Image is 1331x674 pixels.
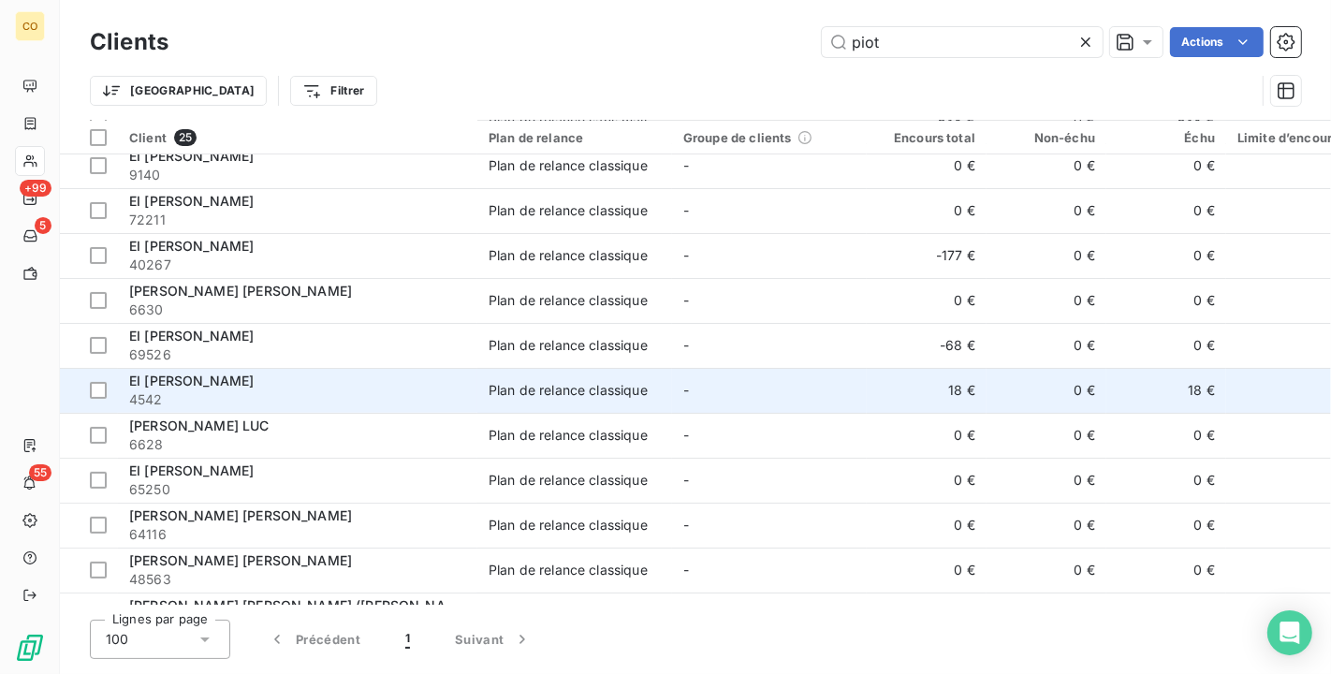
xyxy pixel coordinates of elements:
[987,368,1106,413] td: 0 €
[683,382,689,398] span: -
[129,283,352,299] span: [PERSON_NAME] [PERSON_NAME]
[15,633,45,663] img: Logo LeanPay
[867,143,987,188] td: 0 €
[129,193,254,209] span: EI [PERSON_NAME]
[683,130,792,145] span: Groupe de clients
[129,238,254,254] span: EI [PERSON_NAME]
[867,323,987,368] td: -68 €
[290,76,376,106] button: Filtrer
[867,368,987,413] td: 18 €
[129,256,466,274] span: 40267
[129,328,254,344] span: EI [PERSON_NAME]
[987,278,1106,323] td: 0 €
[987,233,1106,278] td: 0 €
[129,211,466,229] span: 72211
[106,630,128,649] span: 100
[489,471,648,490] div: Plan de relance classique
[35,217,51,234] span: 5
[987,548,1106,593] td: 0 €
[867,278,987,323] td: 0 €
[489,291,648,310] div: Plan de relance classique
[129,345,466,364] span: 69526
[867,593,987,637] td: 0 €
[1106,458,1226,503] td: 0 €
[174,129,197,146] span: 25
[987,323,1106,368] td: 0 €
[489,201,648,220] div: Plan de relance classique
[1106,233,1226,278] td: 0 €
[90,25,168,59] h3: Clients
[489,156,648,175] div: Plan de relance classique
[129,480,466,499] span: 65250
[15,11,45,41] div: CO
[20,180,51,197] span: +99
[683,562,689,578] span: -
[129,418,270,433] span: [PERSON_NAME] LUC
[29,464,51,481] span: 55
[90,76,267,106] button: [GEOGRAPHIC_DATA]
[245,620,383,659] button: Précédent
[489,336,648,355] div: Plan de relance classique
[683,427,689,443] span: -
[489,516,648,535] div: Plan de relance classique
[129,373,254,388] span: EI [PERSON_NAME]
[1106,503,1226,548] td: 0 €
[867,188,987,233] td: 0 €
[683,472,689,488] span: -
[987,143,1106,188] td: 0 €
[129,130,167,145] span: Client
[129,148,254,164] span: EI [PERSON_NAME]
[432,620,554,659] button: Suivant
[405,630,410,649] span: 1
[1106,278,1226,323] td: 0 €
[987,188,1106,233] td: 0 €
[683,292,689,308] span: -
[1106,548,1226,593] td: 0 €
[1170,27,1264,57] button: Actions
[683,337,689,353] span: -
[987,593,1106,637] td: 0 €
[489,381,648,400] div: Plan de relance classique
[129,525,466,544] span: 64116
[129,597,475,613] span: [PERSON_NAME] [PERSON_NAME] ([PERSON_NAME])
[867,233,987,278] td: -177 €
[1106,323,1226,368] td: 0 €
[489,561,648,579] div: Plan de relance classique
[987,503,1106,548] td: 0 €
[1267,610,1312,655] div: Open Intercom Messenger
[683,247,689,263] span: -
[867,458,987,503] td: 0 €
[683,517,689,533] span: -
[822,27,1103,57] input: Rechercher
[1106,593,1226,637] td: 0 €
[129,166,466,184] span: 9140
[1106,143,1226,188] td: 0 €
[383,620,432,659] button: 1
[129,390,466,409] span: 4542
[129,435,466,454] span: 6628
[1106,413,1226,458] td: 0 €
[129,552,352,568] span: [PERSON_NAME] [PERSON_NAME]
[987,458,1106,503] td: 0 €
[867,548,987,593] td: 0 €
[987,413,1106,458] td: 0 €
[129,300,466,319] span: 6630
[129,507,352,523] span: [PERSON_NAME] [PERSON_NAME]
[1118,130,1215,145] div: Échu
[998,130,1095,145] div: Non-échu
[1106,188,1226,233] td: 0 €
[878,130,975,145] div: Encours total
[129,462,254,478] span: EI [PERSON_NAME]
[867,413,987,458] td: 0 €
[683,157,689,173] span: -
[683,202,689,218] span: -
[489,426,648,445] div: Plan de relance classique
[867,503,987,548] td: 0 €
[489,130,661,145] div: Plan de relance
[1106,368,1226,413] td: 18 €
[129,570,466,589] span: 48563
[489,246,648,265] div: Plan de relance classique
